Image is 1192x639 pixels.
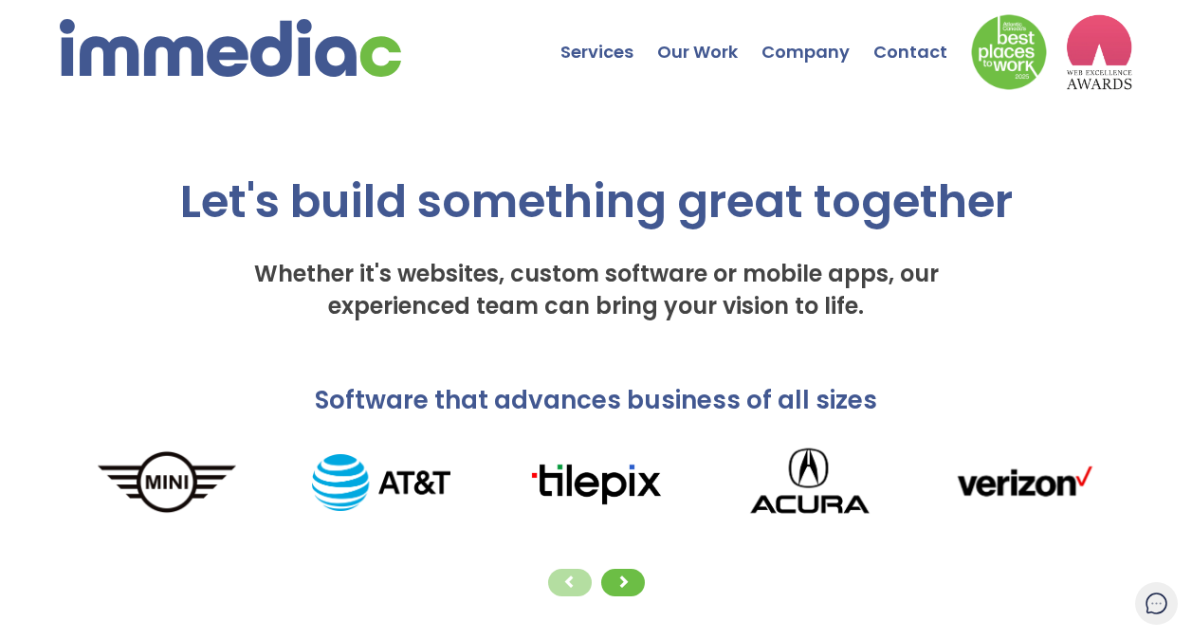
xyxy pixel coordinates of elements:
[971,14,1047,90] img: Down
[254,258,939,321] span: Whether it's websites, custom software or mobile apps, our experienced team can bring your vision...
[560,5,657,71] a: Services
[873,5,971,71] a: Contact
[488,458,703,507] img: tilepixLogo.png
[1066,14,1132,90] img: logo2_wea_nobg.webp
[60,448,274,518] img: MINI_logo.png
[180,170,1013,233] span: Let's build something great together
[60,19,401,77] img: immediac
[274,454,488,511] img: AT%26T_logo.png
[761,5,873,71] a: Company
[917,458,1131,507] img: verizonLogo.png
[657,5,761,71] a: Our Work
[315,383,877,417] span: Software that advances business of all sizes
[703,436,917,528] img: Acura_logo.png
